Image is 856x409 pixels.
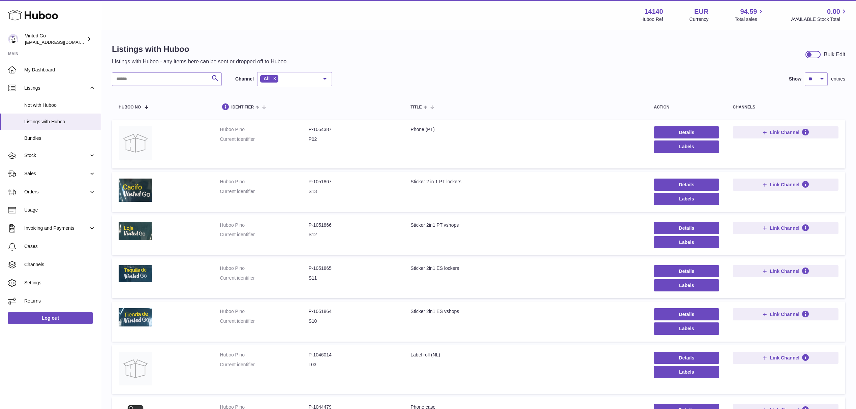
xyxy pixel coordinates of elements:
dt: Current identifier [220,136,308,143]
div: Label roll (NL) [410,352,640,358]
dd: P02 [308,136,397,143]
dd: P-1051866 [308,222,397,228]
span: Bundles [24,135,96,141]
div: Bulk Edit [824,51,845,58]
div: Sticker 2in1 ES vshops [410,308,640,315]
div: Huboo Ref [641,16,663,23]
img: Label roll (NL) [119,352,152,385]
button: Labels [654,236,719,248]
span: 94.59 [740,7,757,16]
button: Link Channel [733,265,838,277]
p: Listings with Huboo - any items here can be sent or dropped off to Huboo. [112,58,288,65]
span: identifier [231,105,254,109]
img: Sticker 2in1 ES lockers [119,265,152,282]
div: Vinted Go [25,33,86,45]
span: Link Channel [770,225,799,231]
a: 0.00 AVAILABLE Stock Total [791,7,848,23]
span: title [410,105,422,109]
span: Invoicing and Payments [24,225,89,231]
dd: S13 [308,188,397,195]
a: Details [654,179,719,191]
strong: 14140 [644,7,663,16]
span: Returns [24,298,96,304]
img: Sticker 2 in 1 PT lockers [119,179,152,202]
span: Cases [24,243,96,250]
img: internalAdmin-14140@internal.huboo.com [8,34,18,44]
dd: S10 [308,318,397,324]
dt: Huboo P no [220,352,308,358]
dt: Current identifier [220,231,308,238]
dt: Current identifier [220,318,308,324]
dd: P-1054387 [308,126,397,133]
span: Channels [24,261,96,268]
a: Details [654,126,719,138]
button: Labels [654,140,719,153]
span: Link Channel [770,129,799,135]
div: Sticker 2in1 ES lockers [410,265,640,272]
div: Phone (PT) [410,126,640,133]
dd: P-1051865 [308,265,397,272]
dt: Current identifier [220,361,308,368]
span: Listings with Huboo [24,119,96,125]
span: Link Channel [770,268,799,274]
span: 0.00 [827,7,840,16]
dd: P-1051867 [308,179,397,185]
a: 94.59 Total sales [735,7,765,23]
button: Link Channel [733,308,838,320]
dt: Huboo P no [220,126,308,133]
div: Currency [690,16,709,23]
dd: L03 [308,361,397,368]
dt: Current identifier [220,275,308,281]
span: All [264,76,270,81]
img: Sticker 2in1 PT vshops [119,222,152,240]
div: Sticker 2 in 1 PT lockers [410,179,640,185]
dd: P-1051864 [308,308,397,315]
div: action [654,105,719,109]
button: Labels [654,193,719,205]
label: Show [789,76,801,82]
span: Stock [24,152,89,159]
span: Orders [24,189,89,195]
label: Channel [235,76,254,82]
strong: EUR [694,7,708,16]
dd: S12 [308,231,397,238]
a: Details [654,308,719,320]
button: Link Channel [733,126,838,138]
button: Labels [654,366,719,378]
div: channels [733,105,838,109]
span: AVAILABLE Stock Total [791,16,848,23]
dd: S11 [308,275,397,281]
dt: Huboo P no [220,179,308,185]
span: Not with Huboo [24,102,96,108]
dt: Huboo P no [220,265,308,272]
span: Link Channel [770,311,799,317]
button: Link Channel [733,222,838,234]
button: Link Channel [733,179,838,191]
span: Total sales [735,16,765,23]
div: Sticker 2in1 PT vshops [410,222,640,228]
button: Labels [654,279,719,291]
img: Phone (PT) [119,126,152,160]
span: Huboo no [119,105,141,109]
span: Usage [24,207,96,213]
span: Sales [24,170,89,177]
dd: P-1046014 [308,352,397,358]
a: Details [654,352,719,364]
dt: Huboo P no [220,222,308,228]
h1: Listings with Huboo [112,44,288,55]
button: Link Channel [733,352,838,364]
img: Sticker 2in1 ES vshops [119,308,152,326]
span: entries [831,76,845,82]
span: Link Channel [770,182,799,188]
span: Listings [24,85,89,91]
span: Settings [24,280,96,286]
span: My Dashboard [24,67,96,73]
a: Details [654,265,719,277]
dt: Huboo P no [220,308,308,315]
button: Labels [654,322,719,335]
dt: Current identifier [220,188,308,195]
span: Link Channel [770,355,799,361]
span: [EMAIL_ADDRESS][DOMAIN_NAME] [25,39,99,45]
a: Details [654,222,719,234]
a: Log out [8,312,93,324]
